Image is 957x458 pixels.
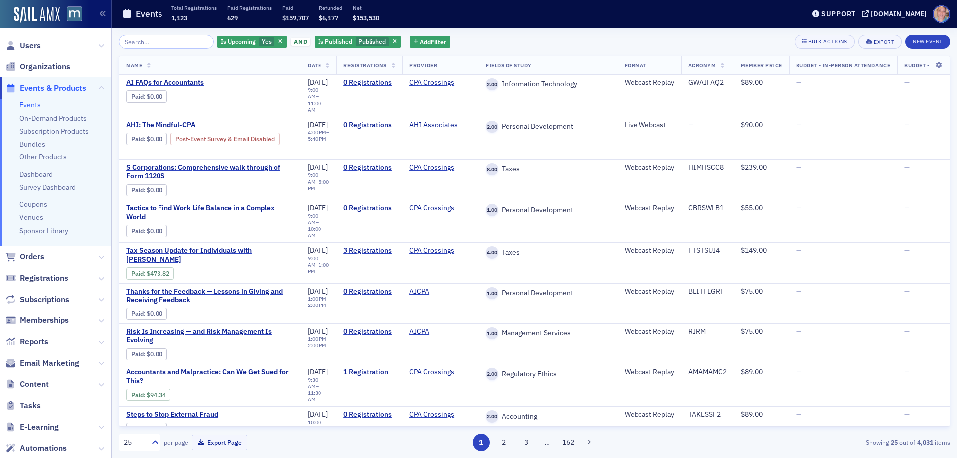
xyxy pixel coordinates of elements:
[498,412,537,421] span: Accounting
[20,443,67,454] span: Automations
[409,410,472,419] span: CPA Crossings
[862,10,930,17] button: [DOMAIN_NAME]
[126,308,167,320] div: Paid: 0 - $0
[308,376,318,390] time: 9:30 AM
[358,37,386,45] span: Published
[540,438,554,447] span: …
[20,400,41,411] span: Tasks
[291,38,310,46] span: and
[5,379,49,390] a: Content
[131,350,144,358] a: Paid
[688,120,694,129] span: —
[5,443,67,454] a: Automations
[20,40,41,51] span: Users
[796,163,801,172] span: —
[409,287,429,296] a: AICPA
[410,36,451,48] button: AddFilter
[795,35,855,49] button: Bulk Actions
[171,14,187,22] span: 1,123
[486,62,532,69] span: Fields Of Study
[308,261,329,275] time: 1:00 PM
[688,410,727,419] div: TAKESSF2
[131,135,147,143] span: :
[319,4,342,11] p: Refunded
[409,368,454,377] a: CPA Crossings
[343,410,395,419] a: 0 Registrations
[308,172,329,191] div: –
[821,9,856,18] div: Support
[262,37,272,45] span: Yes
[409,327,472,336] span: AICPA
[67,6,82,22] img: SailAMX
[495,434,512,451] button: 2
[164,438,188,447] label: per page
[126,133,167,145] div: Paid: 0 - $0
[409,78,472,87] span: CPA Crossings
[131,270,144,277] a: Paid
[741,410,763,419] span: $89.00
[625,78,674,87] div: Webcast Replay
[409,78,454,87] a: CPA Crossings
[486,246,498,259] span: 4.00
[308,389,321,403] time: 11:30 AM
[796,62,890,69] span: Budget - In-Person Attendance
[498,370,557,379] span: Regulatory Ethics
[409,368,472,377] span: CPA Crossings
[625,121,674,130] div: Live Webcast
[227,4,272,11] p: Paid Registrations
[19,153,67,161] a: Other Products
[308,410,328,419] span: [DATE]
[904,327,910,336] span: —
[131,425,144,432] a: Paid
[343,368,395,377] a: 1 Registration
[227,14,238,22] span: 629
[147,425,162,432] span: $0.00
[126,246,294,264] span: Tax Season Update for Individuals with Steve Dilley
[126,62,142,69] span: Name
[126,78,294,87] a: AI FAQs for Accountants
[796,327,801,336] span: —
[560,434,577,451] button: 162
[124,437,146,448] div: 25
[5,40,41,51] a: Users
[308,295,326,302] time: 1:00 PM
[409,246,472,255] span: CPA Crossings
[808,39,847,44] div: Bulk Actions
[14,7,60,23] img: SailAMX
[904,246,910,255] span: —
[147,310,162,317] span: $0.00
[20,358,79,369] span: Email Marketing
[308,287,328,296] span: [DATE]
[343,327,395,336] a: 0 Registrations
[308,171,318,185] time: 9:00 AM
[19,170,53,179] a: Dashboard
[288,38,313,46] button: and
[126,410,294,419] a: Steps to Stop External Fraud
[282,4,309,11] p: Paid
[741,78,763,87] span: $89.00
[688,163,727,172] div: HIMHSCC8
[343,78,395,87] a: 0 Registrations
[126,121,294,130] a: AHI: The Mindful-CPA
[5,61,70,72] a: Organizations
[131,135,144,143] a: Paid
[409,62,437,69] span: Provider
[308,255,329,275] div: –
[308,203,328,212] span: [DATE]
[871,9,927,18] div: [DOMAIN_NAME]
[20,315,69,326] span: Memberships
[19,183,76,192] a: Survey Dashboard
[486,121,498,133] span: 2.00
[308,246,328,255] span: [DATE]
[498,248,520,257] span: Taxes
[308,100,321,113] time: 11:00 AM
[147,350,162,358] span: $0.00
[131,186,144,194] a: Paid
[343,62,387,69] span: Registrations
[308,129,329,142] div: –
[131,425,147,432] span: :
[5,336,48,347] a: Reports
[126,204,294,221] a: Tactics to Find Work Life Balance in a Complex World
[308,135,326,142] time: 5:40 PM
